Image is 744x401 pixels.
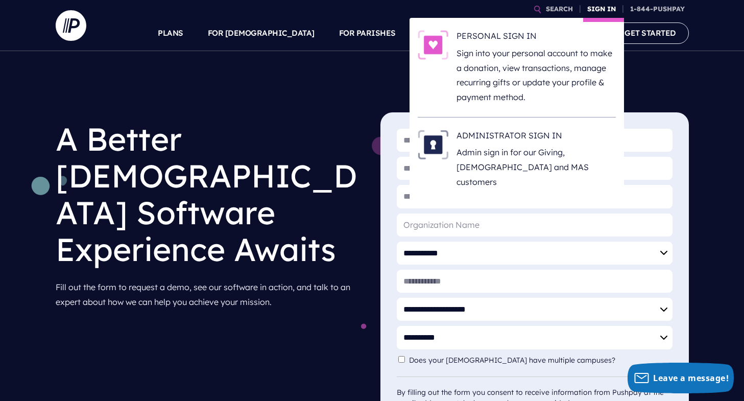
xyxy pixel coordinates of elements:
h6: PERSONAL SIGN IN [457,30,616,45]
input: Organization Name [397,214,673,237]
h1: A Better [DEMOGRAPHIC_DATA] Software Experience Awaits [56,112,364,276]
button: Leave a message! [628,363,734,393]
span: Leave a message! [653,372,729,384]
p: Admin sign in for our Giving, [DEMOGRAPHIC_DATA] and MAS customers [457,145,616,189]
p: Fill out the form to request a demo, see our software in action, and talk to an expert about how ... [56,276,364,314]
a: SOLUTIONS [420,15,466,51]
img: PERSONAL SIGN IN - Illustration [418,30,448,60]
h6: ADMINISTRATOR SIGN IN [457,130,616,145]
img: ADMINISTRATOR SIGN IN - Illustration [418,130,448,159]
a: PERSONAL SIGN IN - Illustration PERSONAL SIGN IN Sign into your personal account to make a donati... [418,30,616,105]
a: COMPANY [550,15,588,51]
a: EXPLORE [490,15,525,51]
a: FOR PARISHES [339,15,396,51]
a: PLANS [158,15,183,51]
label: Does your [DEMOGRAPHIC_DATA] have multiple campuses? [409,356,620,365]
a: ADMINISTRATOR SIGN IN - Illustration ADMINISTRATOR SIGN IN Admin sign in for our Giving, [DEMOGRA... [418,130,616,190]
p: Sign into your personal account to make a donation, view transactions, manage recurring gifts or ... [457,46,616,105]
a: FOR [DEMOGRAPHIC_DATA] [208,15,315,51]
a: GET STARTED [612,22,689,43]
